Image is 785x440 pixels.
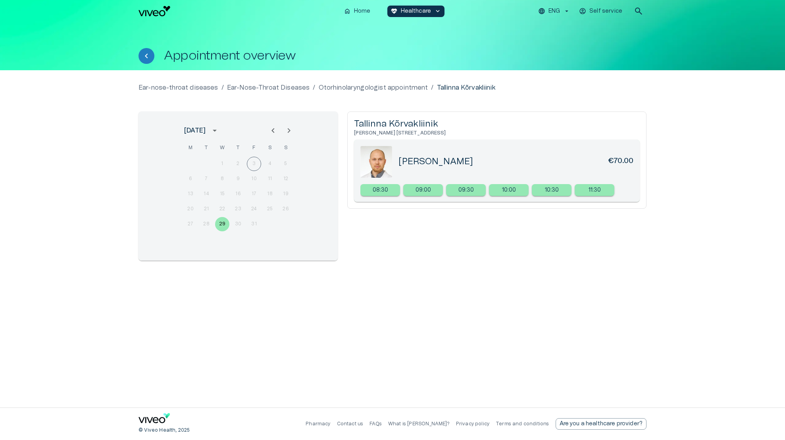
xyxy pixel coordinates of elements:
[227,83,310,92] a: Ear-Nose-Throat Diseases
[354,118,640,130] h5: Tallinna Kõrvakliinik
[608,156,633,167] h6: €70.00
[354,130,640,136] h6: [PERSON_NAME] [STREET_ADDRESS]
[360,184,400,196] a: Select new timeslot for rescheduling
[279,140,293,156] span: Sunday
[403,184,443,196] div: 09:00
[446,184,486,196] div: 09:30
[575,184,614,196] a: Select new timeslot for rescheduling
[139,83,218,92] a: Ear-nose-throat diseases
[164,49,296,63] h1: Appointment overview
[403,184,443,196] a: Select new timeslot for rescheduling
[221,83,224,92] p: /
[575,184,614,196] div: 11:30
[489,184,529,196] a: Select new timeslot for rescheduling
[589,7,622,15] p: Self service
[532,184,571,196] div: 10:30
[631,3,646,19] button: open search modal
[215,217,229,231] button: 29
[391,8,398,15] span: ecg_heart
[401,7,431,15] p: Healthcare
[388,421,450,427] p: What is [PERSON_NAME]?
[560,420,643,428] p: Are you a healthcare provider?
[139,427,190,434] p: © Viveo Health, 2025
[634,6,643,16] span: search
[341,6,375,17] button: homeHome
[263,140,277,156] span: Saturday
[502,186,516,194] p: 10:00
[456,421,489,426] a: Privacy policy
[489,184,529,196] div: 10:00
[373,186,389,194] p: 08:30
[437,83,495,92] p: Tallinna Kõrvakliinik
[556,418,647,430] div: Are you a healthcare provider?
[183,140,198,156] span: Monday
[398,156,473,167] h5: [PERSON_NAME]
[548,7,560,15] p: ENG
[556,418,647,430] a: Send email to partnership request to viveo
[416,186,431,194] p: 09:00
[434,8,441,15] span: keyboard_arrow_down
[199,140,214,156] span: Tuesday
[139,6,170,16] img: Viveo logo
[458,186,474,194] p: 09:30
[387,6,445,17] button: ecg_heartHealthcarekeyboard_arrow_down
[215,140,229,156] span: Wednesday
[184,126,206,135] div: [DATE]
[496,421,549,426] a: Terms and conditions
[139,48,154,64] button: Back
[337,421,364,427] p: Contact us
[247,140,261,156] span: Friday
[431,83,433,92] p: /
[537,6,571,17] button: ENG
[446,184,486,196] a: Select new timeslot for rescheduling
[139,413,170,426] a: Navigate to home page
[313,83,315,92] p: /
[360,146,392,178] img: 80.png
[589,186,601,194] p: 11:30
[532,184,571,196] a: Select new timeslot for rescheduling
[231,140,245,156] span: Thursday
[344,8,351,15] span: home
[306,421,330,426] a: Pharmacy
[360,184,400,196] div: 08:30
[208,124,221,137] button: calendar view is open, switch to year view
[354,7,371,15] p: Home
[139,6,337,16] a: Navigate to homepage
[578,6,624,17] button: Self service
[545,186,559,194] p: 10:30
[369,421,382,426] a: FAQs
[319,83,428,92] a: Otorhinolaryngologist appointment
[281,123,297,138] button: Next month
